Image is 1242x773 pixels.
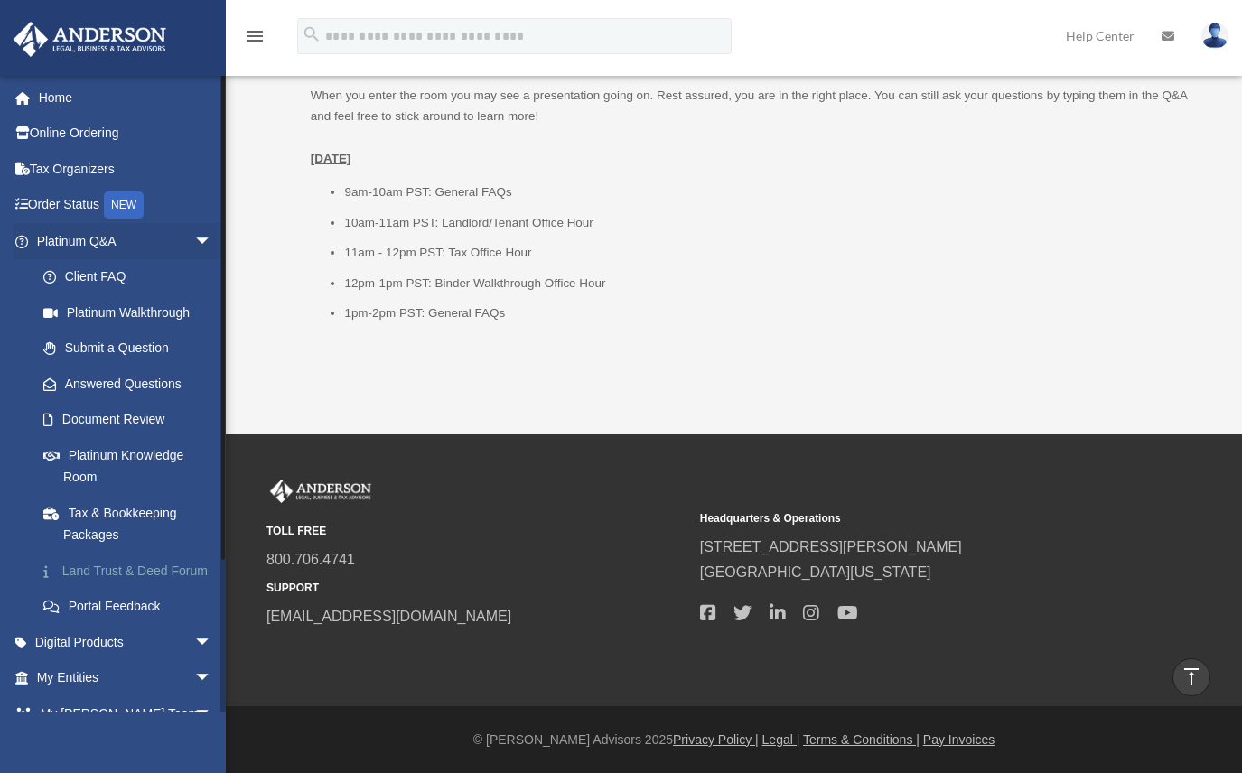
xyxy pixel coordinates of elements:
[25,366,239,402] a: Answered Questions
[302,24,322,44] i: search
[311,152,351,165] u: [DATE]
[25,553,239,589] a: Land Trust & Deed Forum
[266,480,375,503] img: Anderson Advisors Platinum Portal
[13,187,239,224] a: Order StatusNEW
[1201,23,1228,49] img: User Pic
[700,539,962,554] a: [STREET_ADDRESS][PERSON_NAME]
[700,564,931,580] a: [GEOGRAPHIC_DATA][US_STATE]
[8,22,172,57] img: Anderson Advisors Platinum Portal
[700,509,1121,528] small: Headquarters & Operations
[1172,658,1210,696] a: vertical_align_top
[25,437,230,495] a: Platinum Knowledge Room
[194,660,230,697] span: arrow_drop_down
[1181,666,1202,687] i: vertical_align_top
[923,732,995,747] a: Pay Invoices
[344,242,1193,264] li: 11am - 12pm PST: Tax Office Hour
[25,495,239,553] a: Tax & Bookkeeping Packages
[344,303,1193,324] li: 1pm-2pm PST: General FAQs
[266,609,511,624] a: [EMAIL_ADDRESS][DOMAIN_NAME]
[244,25,266,47] i: menu
[311,85,1193,170] p: When you enter the room you may see a presentation going on. Rest assured, you are in the right p...
[13,624,239,660] a: Digital Productsarrow_drop_down
[25,331,239,367] a: Submit a Question
[25,589,239,625] a: Portal Feedback
[104,191,144,219] div: NEW
[13,660,239,696] a: My Entitiesarrow_drop_down
[13,223,239,259] a: Platinum Q&Aarrow_drop_down
[762,732,800,747] a: Legal |
[266,522,687,541] small: TOLL FREE
[266,552,355,567] a: 800.706.4741
[226,729,1242,751] div: © [PERSON_NAME] Advisors 2025
[25,402,239,438] a: Document Review
[194,223,230,260] span: arrow_drop_down
[194,624,230,661] span: arrow_drop_down
[25,294,239,331] a: Platinum Walkthrough
[244,32,266,47] a: menu
[803,732,920,747] a: Terms & Conditions |
[344,212,1193,234] li: 10am-11am PST: Landlord/Tenant Office Hour
[13,79,239,116] a: Home
[13,151,239,187] a: Tax Organizers
[673,732,759,747] a: Privacy Policy |
[13,695,239,731] a: My [PERSON_NAME] Teamarrow_drop_down
[344,273,1193,294] li: 12pm-1pm PST: Binder Walkthrough Office Hour
[13,116,239,152] a: Online Ordering
[25,259,239,295] a: Client FAQ
[266,579,687,598] small: SUPPORT
[194,695,230,732] span: arrow_drop_down
[344,182,1193,203] li: 9am-10am PST: General FAQs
